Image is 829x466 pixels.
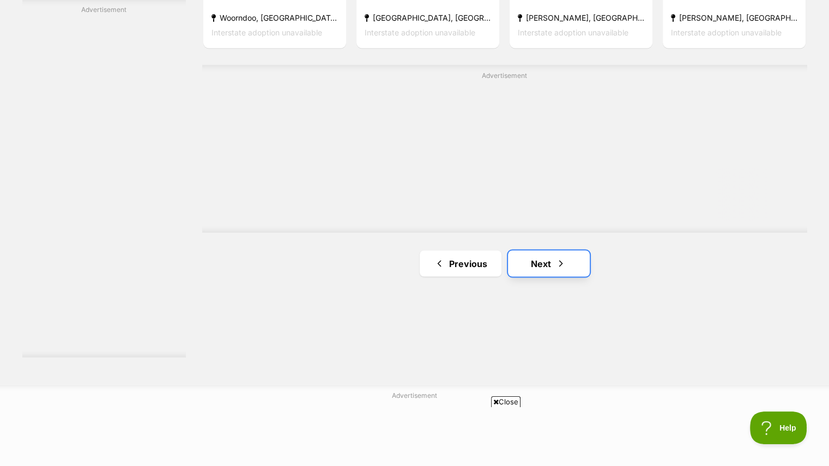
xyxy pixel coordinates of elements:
[518,27,628,37] span: Interstate adoption unavailable
[240,85,769,221] iframe: Advertisement
[22,19,186,346] iframe: Advertisement
[518,10,644,25] strong: [PERSON_NAME], [GEOGRAPHIC_DATA]
[750,411,807,444] iframe: Help Scout Beacon - Open
[202,250,807,276] nav: Pagination
[420,250,501,276] a: Previous page
[211,10,338,25] strong: Woorndoo, [GEOGRAPHIC_DATA]
[365,27,475,37] span: Interstate adoption unavailable
[671,27,782,37] span: Interstate adoption unavailable
[365,10,491,25] strong: [GEOGRAPHIC_DATA], [GEOGRAPHIC_DATA]
[202,65,807,232] div: Advertisement
[150,411,679,461] iframe: Advertisement
[671,10,797,25] strong: [PERSON_NAME], [GEOGRAPHIC_DATA]
[491,396,521,407] span: Close
[508,250,590,276] a: Next page
[211,27,322,37] span: Interstate adoption unavailable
